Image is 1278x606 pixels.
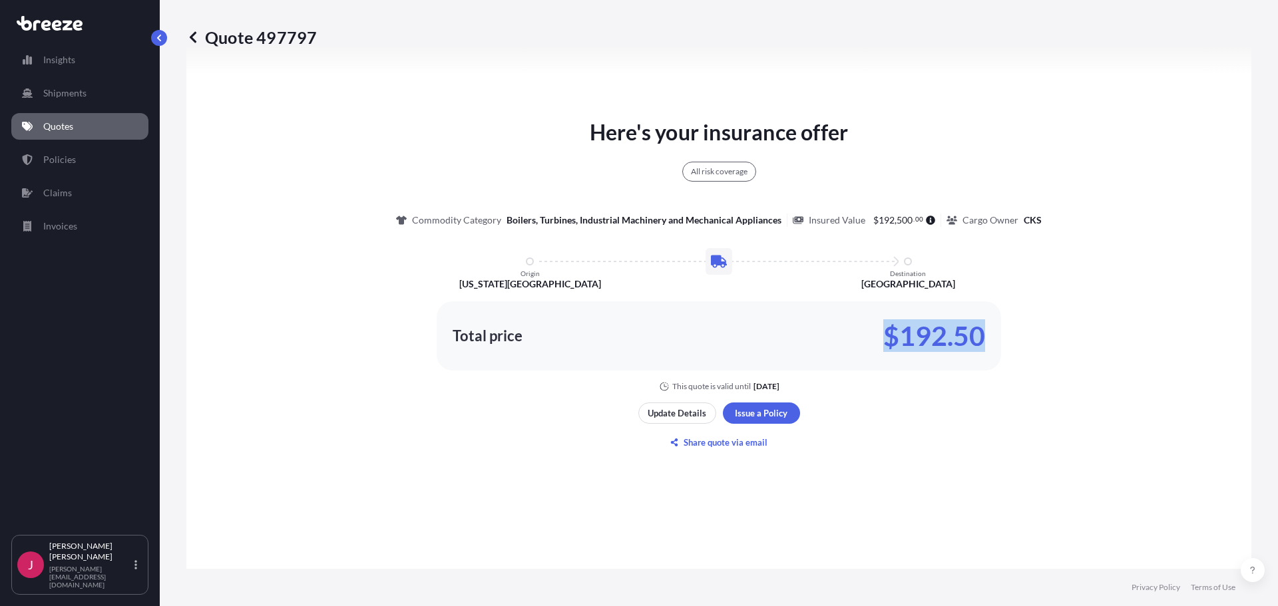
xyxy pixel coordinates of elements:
[753,381,779,392] p: [DATE]
[43,153,76,166] p: Policies
[913,217,915,222] span: .
[453,329,523,343] p: Total price
[684,436,767,449] p: Share quote via email
[49,541,132,562] p: [PERSON_NAME] [PERSON_NAME]
[521,269,540,277] p: Origin
[459,277,601,291] p: [US_STATE][GEOGRAPHIC_DATA]
[412,214,501,227] p: Commodity Category
[809,214,865,227] p: Insured Value
[1132,582,1180,593] a: Privacy Policy
[43,86,87,100] p: Shipments
[638,402,716,424] button: Update Details
[638,432,800,453] button: Share quote via email
[28,558,33,571] span: J
[879,216,895,225] span: 192
[1191,582,1235,593] a: Terms of Use
[883,325,985,347] p: $192.50
[873,216,879,225] span: $
[43,220,77,233] p: Invoices
[43,120,73,133] p: Quotes
[43,186,72,200] p: Claims
[861,277,955,291] p: [GEOGRAPHIC_DATA]
[507,214,781,227] p: Boilers, Turbines, Industrial Machinery and Mechanical Appliances
[186,27,317,48] p: Quote 497797
[11,213,148,239] a: Invoices
[1024,214,1042,227] p: CKS
[682,162,756,182] div: All risk coverage
[11,180,148,206] a: Claims
[43,53,75,67] p: Insights
[895,216,897,225] span: ,
[590,116,848,148] p: Here's your insurance offer
[11,47,148,73] a: Insights
[723,402,800,424] button: Issue a Policy
[890,269,926,277] p: Destination
[962,214,1018,227] p: Cargo Owner
[897,216,913,225] span: 500
[11,80,148,106] a: Shipments
[648,406,706,420] p: Update Details
[11,113,148,140] a: Quotes
[49,565,132,589] p: [PERSON_NAME][EMAIL_ADDRESS][DOMAIN_NAME]
[735,406,787,420] p: Issue a Policy
[11,146,148,173] a: Policies
[672,381,751,392] p: This quote is valid until
[915,217,923,222] span: 00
